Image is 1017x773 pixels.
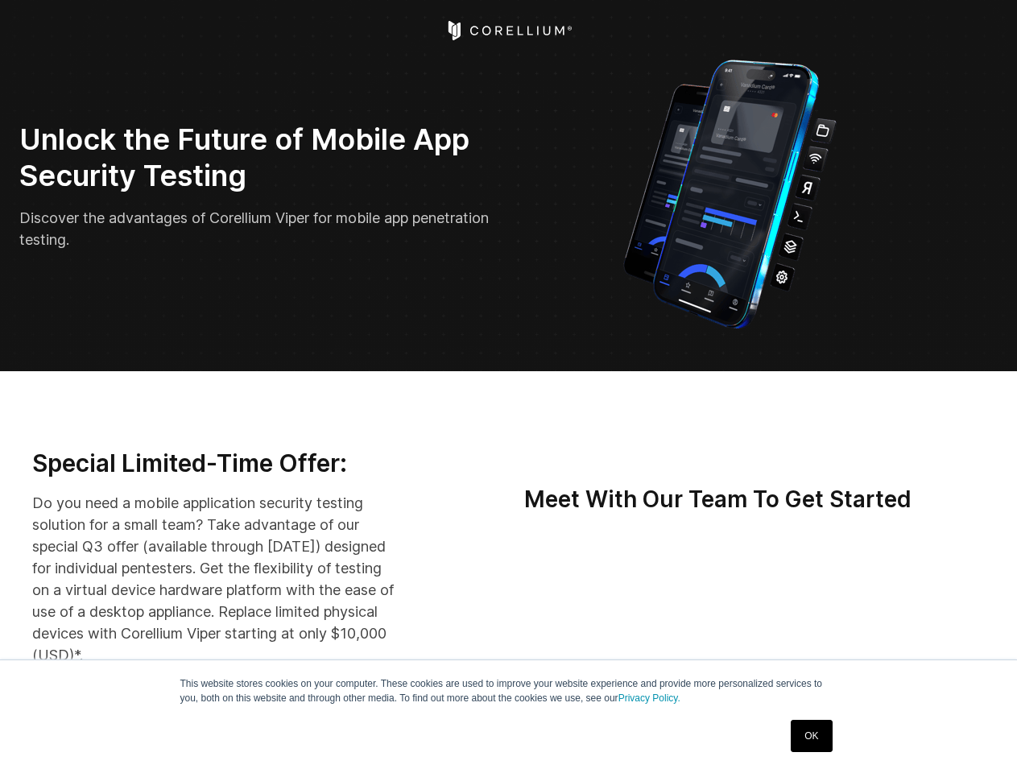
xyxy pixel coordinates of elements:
[618,692,680,704] a: Privacy Policy.
[524,486,912,513] strong: Meet With Our Team To Get Started
[19,122,498,194] h2: Unlock the Future of Mobile App Security Testing
[19,209,489,248] span: Discover the advantages of Corellium Viper for mobile app penetration testing.
[791,720,832,752] a: OK
[32,449,398,479] h3: Special Limited-Time Offer:
[180,676,837,705] p: This website stores cookies on your computer. These cookies are used to improve your website expe...
[609,52,851,333] img: Corellium_VIPER_Hero_1_1x
[444,21,573,40] a: Corellium Home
